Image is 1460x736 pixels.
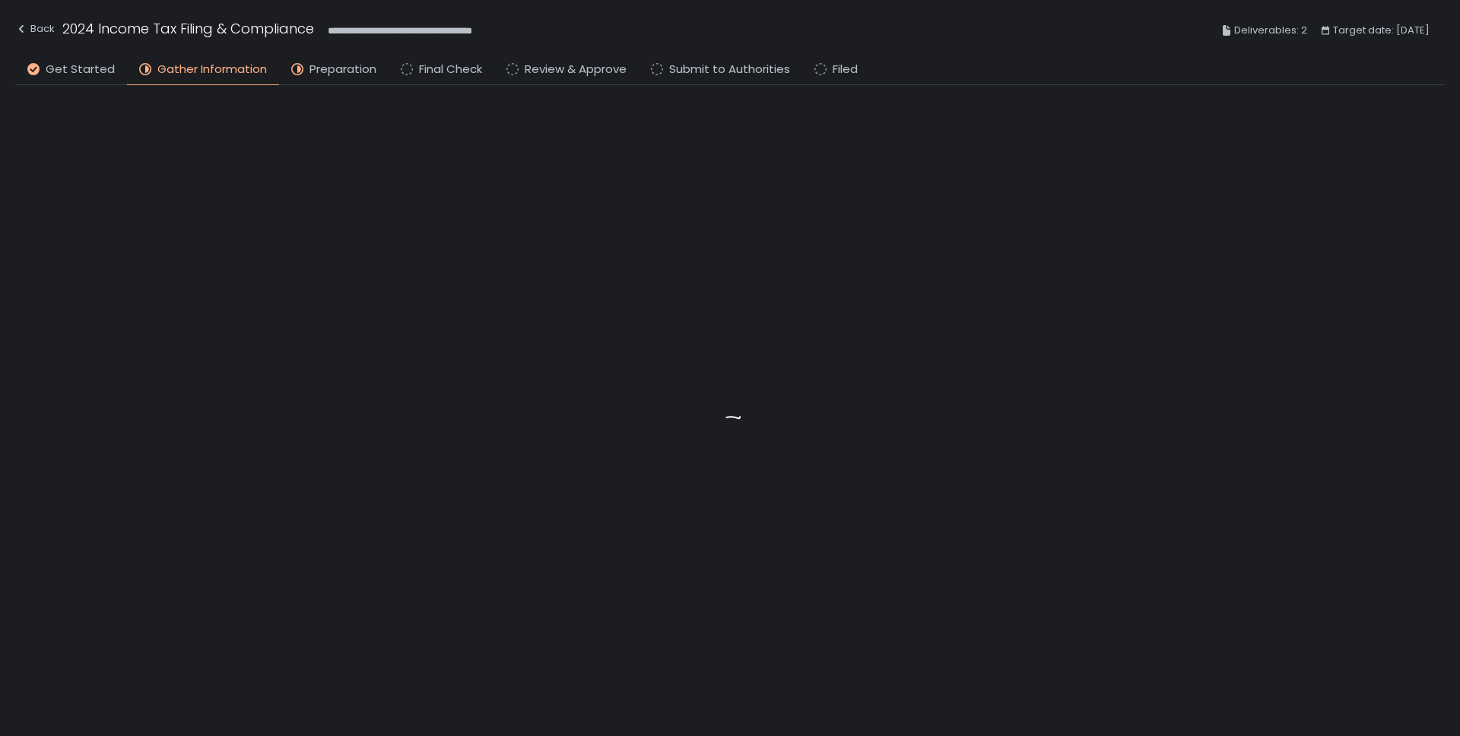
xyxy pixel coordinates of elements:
[1333,21,1430,40] span: Target date: [DATE]
[309,61,376,78] span: Preparation
[525,61,627,78] span: Review & Approve
[46,61,115,78] span: Get Started
[419,61,482,78] span: Final Check
[157,61,267,78] span: Gather Information
[15,18,55,43] button: Back
[669,61,790,78] span: Submit to Authorities
[15,20,55,38] div: Back
[62,18,314,39] h1: 2024 Income Tax Filing & Compliance
[1234,21,1307,40] span: Deliverables: 2
[833,61,858,78] span: Filed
